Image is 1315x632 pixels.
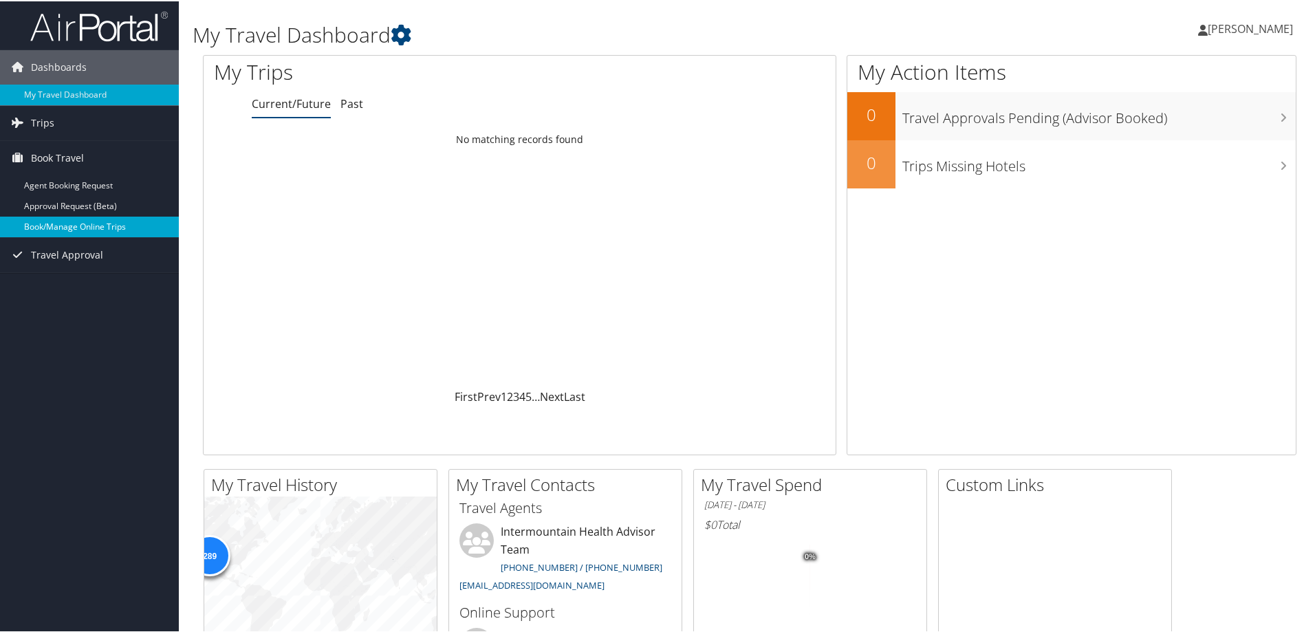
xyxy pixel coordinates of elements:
a: [PHONE_NUMBER] / [PHONE_NUMBER] [501,560,662,572]
a: 3 [513,388,519,403]
div: 289 [189,534,230,575]
h2: My Travel Contacts [456,472,682,495]
a: 5 [525,388,532,403]
a: 1 [501,388,507,403]
h1: My Action Items [847,56,1296,85]
h3: Travel Agents [459,497,671,516]
a: Next [540,388,564,403]
a: 2 [507,388,513,403]
h2: 0 [847,150,895,173]
h1: My Trips [214,56,562,85]
h1: My Travel Dashboard [193,19,935,48]
td: No matching records found [204,126,836,151]
a: Past [340,95,363,110]
a: [PERSON_NAME] [1198,7,1307,48]
h6: Total [704,516,916,531]
h2: Custom Links [946,472,1171,495]
tspan: 0% [805,552,816,560]
span: Dashboards [31,49,87,83]
a: [EMAIL_ADDRESS][DOMAIN_NAME] [459,578,605,590]
h3: Trips Missing Hotels [902,149,1296,175]
a: 0Trips Missing Hotels [847,139,1296,187]
h2: My Travel History [211,472,437,495]
img: airportal-logo.png [30,9,168,41]
span: Travel Approval [31,237,103,271]
span: Book Travel [31,140,84,174]
a: Current/Future [252,95,331,110]
a: Last [564,388,585,403]
a: 0Travel Approvals Pending (Advisor Booked) [847,91,1296,139]
span: … [532,388,540,403]
h3: Travel Approvals Pending (Advisor Booked) [902,100,1296,127]
h2: 0 [847,102,895,125]
li: Intermountain Health Advisor Team [453,522,678,596]
h3: Online Support [459,602,671,621]
a: 4 [519,388,525,403]
a: Prev [477,388,501,403]
span: $0 [704,516,717,531]
h6: [DATE] - [DATE] [704,497,916,510]
a: First [455,388,477,403]
h2: My Travel Spend [701,472,926,495]
span: Trips [31,105,54,139]
span: [PERSON_NAME] [1208,20,1293,35]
